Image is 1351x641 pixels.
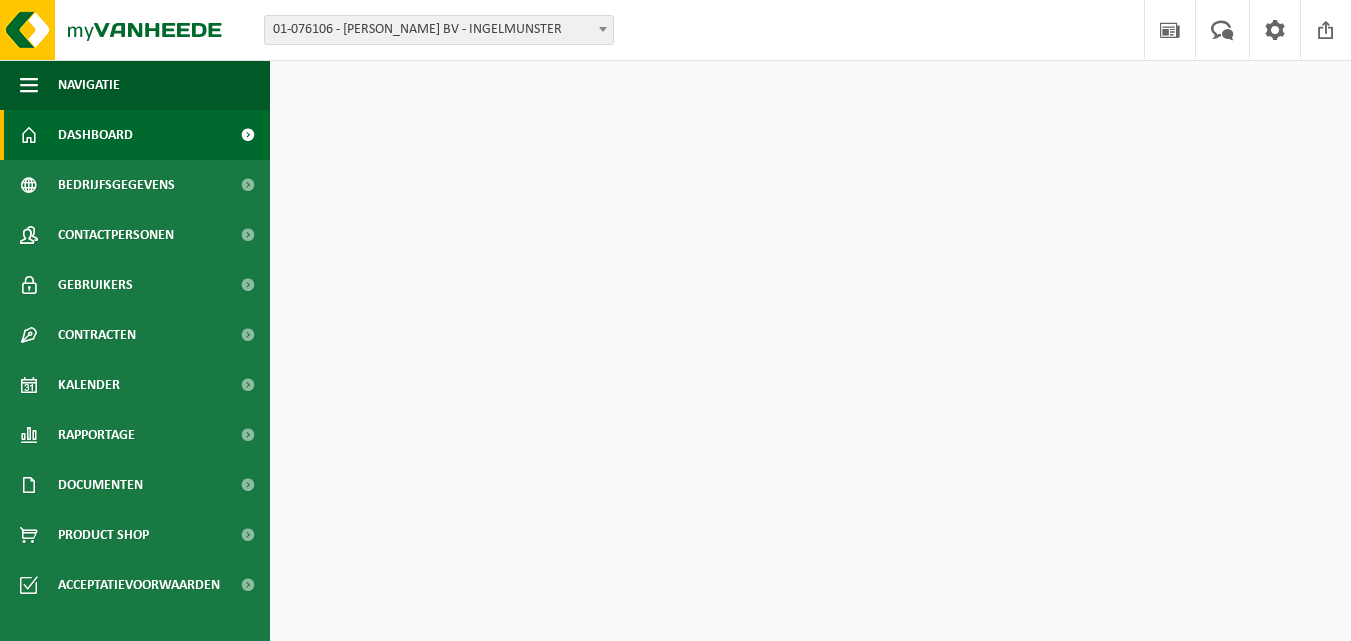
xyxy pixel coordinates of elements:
span: Contracten [58,310,136,360]
span: Kalender [58,360,120,410]
span: Bedrijfsgegevens [58,160,175,210]
span: Gebruikers [58,260,133,310]
span: 01-076106 - JONCKHEERE DIETER BV - INGELMUNSTER [264,15,614,45]
span: Rapportage [58,410,135,460]
span: 01-076106 - JONCKHEERE DIETER BV - INGELMUNSTER [265,16,613,44]
span: Documenten [58,460,143,510]
span: Acceptatievoorwaarden [58,560,220,610]
span: Contactpersonen [58,210,174,260]
span: Navigatie [58,60,120,110]
span: Dashboard [58,110,133,160]
span: Product Shop [58,510,149,560]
